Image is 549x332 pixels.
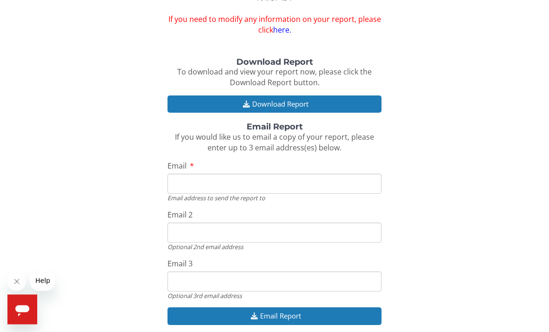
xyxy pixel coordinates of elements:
[167,308,382,325] button: Email Report
[177,67,372,88] span: To download and view your report now, please click the Download Report button.
[175,132,374,153] span: If you would like us to email a copy of your report, please enter up to 3 email address(es) below.
[247,122,303,132] strong: Email Report
[167,243,382,251] div: Optional 2nd email address
[7,295,37,325] iframe: Button to launch messaging window
[167,161,187,171] span: Email
[30,271,55,291] iframe: Message from company
[167,96,382,113] button: Download Report
[167,194,382,203] div: Email address to send the report to
[273,25,291,35] a: here.
[167,210,193,220] span: Email 2
[236,57,313,68] strong: Download Report
[167,14,382,36] span: If you need to modify any information on your report, please click
[167,259,193,269] span: Email 3
[167,292,382,300] div: Optional 3rd email address
[7,272,26,291] iframe: Close message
